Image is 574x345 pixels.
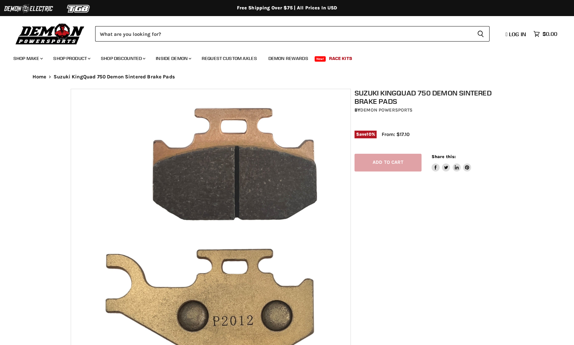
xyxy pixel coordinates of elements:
[382,131,409,137] span: From: $17.10
[54,74,175,80] span: Suzuki KingQuad 750 Demon Sintered Brake Pads
[360,107,412,113] a: Demon Powersports
[95,26,490,42] form: Product
[503,31,530,37] a: Log in
[8,52,47,65] a: Shop Make
[355,131,377,138] span: Save %
[509,31,526,38] span: Log in
[96,52,149,65] a: Shop Discounted
[263,52,313,65] a: Demon Rewards
[367,132,371,137] span: 10
[3,2,54,15] img: Demon Electric Logo 2
[355,89,507,106] h1: Suzuki KingQuad 750 Demon Sintered Brake Pads
[355,107,507,114] div: by
[432,154,456,159] span: Share this:
[315,56,326,62] span: New!
[432,154,471,171] aside: Share this:
[8,49,556,65] ul: Main menu
[324,52,357,65] a: Race Kits
[33,74,47,80] a: Home
[530,29,561,39] a: $0.00
[19,5,555,11] div: Free Shipping Over $75 | All Prices In USD
[472,26,490,42] button: Search
[54,2,104,15] img: TGB Logo 2
[543,31,557,37] span: $0.00
[197,52,262,65] a: Request Custom Axles
[151,52,195,65] a: Inside Demon
[13,22,87,46] img: Demon Powersports
[19,74,555,80] nav: Breadcrumbs
[48,52,94,65] a: Shop Product
[95,26,472,42] input: Search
